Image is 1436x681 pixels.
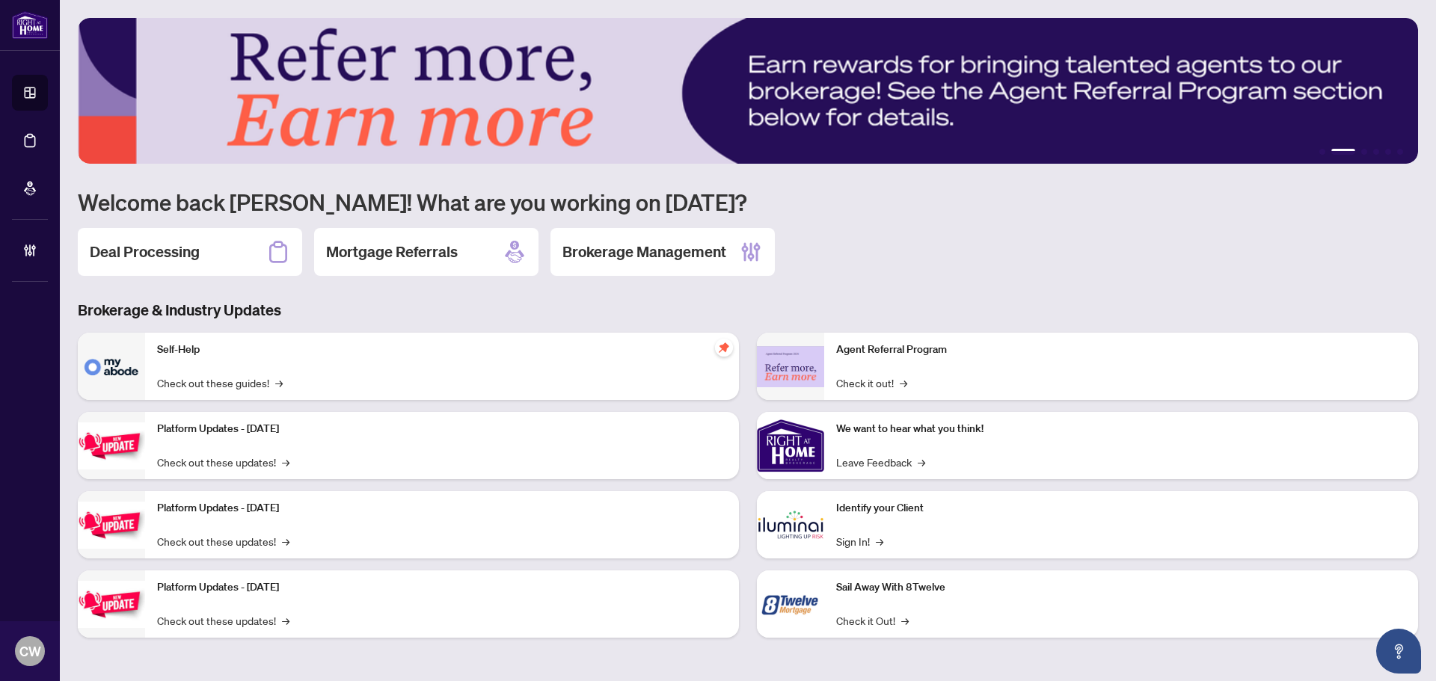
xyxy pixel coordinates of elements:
span: → [275,375,283,391]
button: 1 [1319,149,1325,155]
button: 6 [1397,149,1403,155]
button: 3 [1361,149,1367,155]
p: Sail Away With 8Twelve [836,579,1406,596]
img: logo [12,11,48,39]
h2: Brokerage Management [562,241,726,262]
img: Platform Updates - June 23, 2025 [78,581,145,628]
h1: Welcome back [PERSON_NAME]! What are you working on [DATE]? [78,188,1418,216]
span: → [918,454,925,470]
a: Check it Out!→ [836,612,909,629]
img: Identify your Client [757,491,824,558]
a: Leave Feedback→ [836,454,925,470]
span: → [282,533,289,549]
a: Sign In!→ [836,533,883,549]
img: Sail Away With 8Twelve [757,570,824,638]
img: Platform Updates - July 8, 2025 [78,502,145,549]
button: 2 [1331,149,1355,155]
p: Self-Help [157,342,727,358]
span: CW [19,641,41,662]
a: Check out these updates!→ [157,533,289,549]
p: Agent Referral Program [836,342,1406,358]
h2: Deal Processing [90,241,200,262]
a: Check out these updates!→ [157,612,289,629]
a: Check out these guides!→ [157,375,283,391]
h2: Mortgage Referrals [326,241,458,262]
p: Platform Updates - [DATE] [157,579,727,596]
span: → [900,375,907,391]
a: Check out these updates!→ [157,454,289,470]
img: Agent Referral Program [757,346,824,387]
span: pushpin [715,339,733,357]
span: → [282,454,289,470]
img: We want to hear what you think! [757,412,824,479]
p: Identify your Client [836,500,1406,517]
span: → [901,612,909,629]
p: Platform Updates - [DATE] [157,421,727,437]
button: 5 [1385,149,1391,155]
p: We want to hear what you think! [836,421,1406,437]
span: → [282,612,289,629]
img: Platform Updates - July 21, 2025 [78,422,145,469]
button: Open asap [1376,629,1421,674]
span: → [876,533,883,549]
h3: Brokerage & Industry Updates [78,300,1418,321]
img: Slide 1 [78,18,1418,164]
p: Platform Updates - [DATE] [157,500,727,517]
img: Self-Help [78,333,145,400]
a: Check it out!→ [836,375,907,391]
button: 4 [1373,149,1379,155]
